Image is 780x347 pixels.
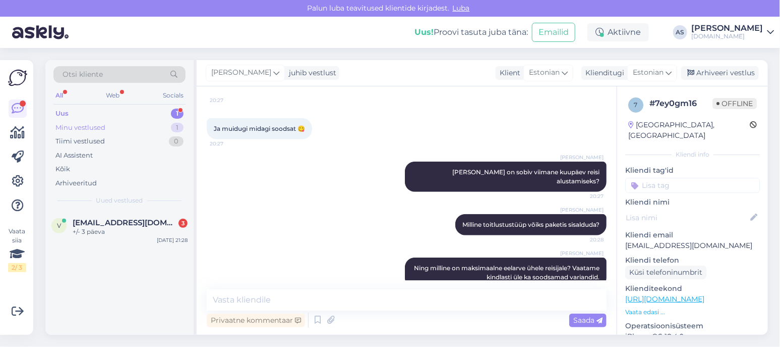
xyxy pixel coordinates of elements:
[633,67,664,78] span: Estonian
[625,240,760,251] p: [EMAIL_ADDRESS][DOMAIN_NAME]
[681,66,759,80] div: Arhiveeri vestlus
[560,206,604,214] span: [PERSON_NAME]
[566,192,604,200] span: 20:27
[649,97,712,110] div: # 7ey0gm16
[104,89,122,102] div: Web
[532,23,575,42] button: Emailid
[214,125,305,132] span: Ja muidugi midagi soodsat 😋
[625,230,760,240] p: Kliendi email
[178,219,188,228] div: 3
[691,24,774,40] a: [PERSON_NAME][DOMAIN_NAME]
[171,109,184,119] div: 1
[8,68,27,87] img: Askly Logo
[450,4,473,13] span: Luba
[63,69,103,80] span: Otsi kliente
[581,68,624,78] div: Klienditugi
[452,168,601,185] span: [PERSON_NAME] on sobiv viimane kuupäev reisi alustamiseks?
[73,218,177,227] span: vorontsova.vika@gmail.com
[625,331,760,342] p: iPhone OS 18.4.0
[573,316,603,325] span: Saada
[55,164,70,174] div: Kõik
[625,321,760,331] p: Operatsioonisüsteem
[625,266,706,279] div: Küsi telefoninumbrit
[414,264,601,281] span: Ning milline on maksimaalne eelarve ühele reisijale? Vaatame kindlasti üle ka soodsamad variandid.
[560,250,604,257] span: [PERSON_NAME]
[55,178,97,188] div: Arhiveeritud
[55,151,93,161] div: AI Assistent
[57,222,61,229] span: v
[560,154,604,161] span: [PERSON_NAME]
[210,96,248,104] span: 20:27
[673,25,687,39] div: AS
[691,24,763,32] div: [PERSON_NAME]
[625,165,760,176] p: Kliendi tag'id
[625,150,760,159] div: Kliendi info
[625,255,760,266] p: Kliendi telefon
[210,140,248,147] span: 20:27
[96,196,143,205] span: Uued vestlused
[625,197,760,208] p: Kliendi nimi
[8,227,26,272] div: Vaata siia
[73,227,188,236] div: +/- 3 päeva
[529,67,560,78] span: Estonian
[625,308,760,317] p: Vaata edasi ...
[169,136,184,146] div: 0
[462,221,599,228] span: Milline toitlustustüüp võiks paketis sisalduda?
[53,89,65,102] div: All
[207,314,305,327] div: Privaatne kommentaar
[171,123,184,133] div: 1
[712,98,757,109] span: Offline
[285,68,336,78] div: juhib vestlust
[414,27,434,37] b: Uus!
[414,26,528,38] div: Proovi tasuta juba täna:
[8,263,26,272] div: 2 / 3
[55,136,105,146] div: Tiimi vestlused
[566,236,604,243] span: 20:28
[55,123,105,133] div: Minu vestlused
[587,23,649,41] div: Aktiivne
[626,212,748,223] input: Lisa nimi
[625,294,704,304] a: [URL][DOMAIN_NAME]
[157,236,188,244] div: [DATE] 21:28
[55,109,69,119] div: Uus
[211,67,271,78] span: [PERSON_NAME]
[496,68,520,78] div: Klient
[161,89,186,102] div: Socials
[634,101,638,109] span: 7
[625,178,760,193] input: Lisa tag
[691,32,763,40] div: [DOMAIN_NAME]
[625,283,760,294] p: Klienditeekond
[628,120,750,141] div: [GEOGRAPHIC_DATA], [GEOGRAPHIC_DATA]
